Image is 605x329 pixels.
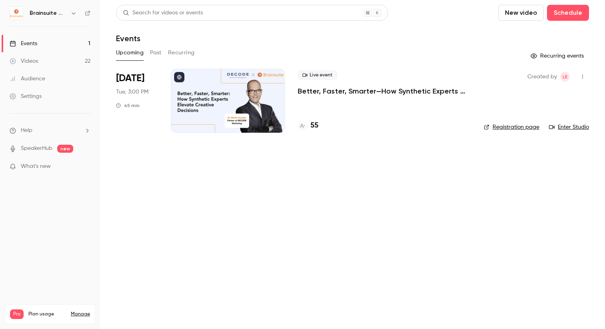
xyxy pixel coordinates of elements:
div: Search for videos or events [123,9,203,17]
div: Videos [10,57,38,65]
a: SpeakerHub [21,144,52,153]
a: 55 [298,120,319,131]
a: Enter Studio [549,123,589,131]
span: new [57,145,73,153]
div: Sep 30 Tue, 3:00 PM (Europe/Berlin) [116,69,158,133]
div: Events [10,40,37,48]
button: Schedule [547,5,589,21]
span: Pro [10,309,24,319]
button: New video [498,5,544,21]
a: Registration page [484,123,539,131]
div: Settings [10,92,42,100]
a: Better, Faster, Smarter—How Synthetic Experts Elevate Creative Decisions [298,86,471,96]
span: Plan usage [28,311,66,317]
span: [DATE] [116,72,144,85]
span: Louisa Edokpayi [560,72,570,82]
li: help-dropdown-opener [10,126,90,135]
button: Past [150,46,162,59]
h4: 55 [311,120,319,131]
iframe: Noticeable Trigger [81,163,90,170]
span: Help [21,126,32,135]
div: Audience [10,75,45,83]
span: What's new [21,162,51,171]
button: Upcoming [116,46,144,59]
span: Live event [298,70,337,80]
div: 45 min [116,102,140,109]
button: Recurring events [527,50,589,62]
h1: Events [116,34,140,43]
button: Recurring [168,46,195,59]
span: LE [563,72,567,82]
span: Created by [527,72,557,82]
img: Brainsuite Webinars [10,7,23,20]
span: Tue, 3:00 PM [116,88,148,96]
a: Manage [71,311,90,317]
h6: Brainsuite Webinars [30,9,67,17]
